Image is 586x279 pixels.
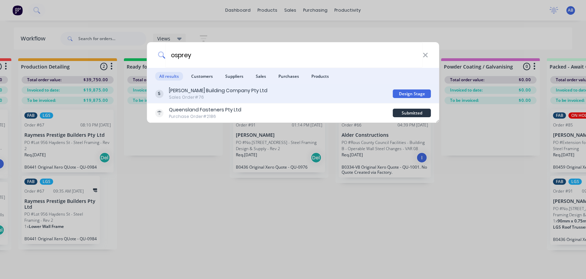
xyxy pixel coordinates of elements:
[307,72,333,81] span: Products
[252,72,270,81] span: Sales
[169,106,241,113] div: Queensland Fasteners Pty Ltd
[187,72,217,81] span: Customers
[274,72,303,81] span: Purchases
[393,109,431,117] div: Submitted
[155,72,183,81] span: All results
[165,42,423,68] input: Start typing a customer or supplier name to create a new order...
[169,94,267,100] div: Sales Order #76
[221,72,248,81] span: Suppliers
[393,89,431,98] div: Design Stage
[169,113,241,120] div: Purchase Order #2186
[169,87,267,94] div: [PERSON_NAME] Building Company Pty Ltd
